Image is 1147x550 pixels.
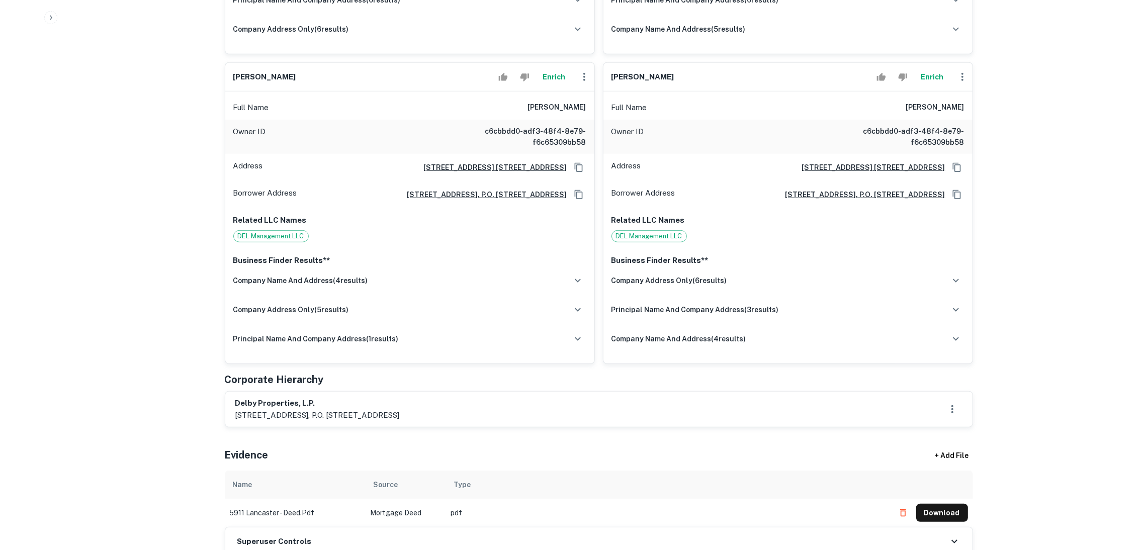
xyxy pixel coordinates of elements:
h6: company address only ( 5 results) [233,304,349,315]
button: Enrich [916,67,948,87]
td: 5911 lancaster - deed.pdf [225,499,366,527]
div: + Add File [917,446,987,465]
span: DEL Management LLC [612,231,686,241]
a: [STREET_ADDRESS], p.o. [STREET_ADDRESS] [777,189,945,200]
div: Name [233,479,252,491]
button: Copy Address [949,187,964,202]
p: Owner ID [611,126,644,148]
button: Enrich [538,67,570,87]
h6: company name and address ( 4 results) [611,333,746,344]
h6: company address only ( 6 results) [233,24,349,35]
div: Source [374,479,398,491]
h6: [PERSON_NAME] [528,102,586,114]
a: [STREET_ADDRESS] [STREET_ADDRESS] [416,162,567,173]
p: Related LLC Names [611,214,964,226]
button: Accept [872,67,890,87]
a: [STREET_ADDRESS], p.o. [STREET_ADDRESS] [399,189,567,200]
td: pdf [446,499,889,527]
button: Delete file [894,505,912,521]
h6: principal name and company address ( 1 results) [233,333,399,344]
span: DEL Management LLC [234,231,308,241]
h6: company name and address ( 5 results) [611,24,746,35]
h5: Evidence [225,447,269,463]
p: Owner ID [233,126,266,148]
h6: company address only ( 6 results) [611,275,727,286]
p: Borrower Address [233,187,297,202]
th: Type [446,471,889,499]
th: Source [366,471,446,499]
h6: Superuser Controls [237,536,312,547]
p: Full Name [611,102,647,114]
h6: delby properties, l.p. [235,398,400,409]
p: Business Finder Results** [611,254,964,266]
p: Address [611,160,641,175]
h6: principal name and company address ( 3 results) [611,304,779,315]
div: scrollable content [225,471,973,527]
div: Type [454,479,471,491]
button: Reject [516,67,534,87]
p: Full Name [233,102,269,114]
td: Mortgage Deed [366,499,446,527]
iframe: Chat Widget [1097,470,1147,518]
button: Reject [894,67,912,87]
h6: [PERSON_NAME] [611,71,674,83]
h6: [PERSON_NAME] [906,102,964,114]
h6: c6cbbdd0-adf3-48f4-8e79-f6c65309bb58 [466,126,586,148]
h6: company name and address ( 4 results) [233,275,368,286]
button: Copy Address [571,160,586,175]
p: Address [233,160,263,175]
p: [STREET_ADDRESS], p.o. [STREET_ADDRESS] [235,409,400,421]
a: [STREET_ADDRESS] [STREET_ADDRESS] [794,162,945,173]
h6: c6cbbdd0-adf3-48f4-8e79-f6c65309bb58 [844,126,964,148]
p: Borrower Address [611,187,675,202]
button: Copy Address [571,187,586,202]
button: Accept [494,67,512,87]
h6: [PERSON_NAME] [233,71,296,83]
p: Business Finder Results** [233,254,586,266]
button: Copy Address [949,160,964,175]
button: Download [916,504,968,522]
h5: Corporate Hierarchy [225,372,324,387]
th: Name [225,471,366,499]
p: Related LLC Names [233,214,586,226]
